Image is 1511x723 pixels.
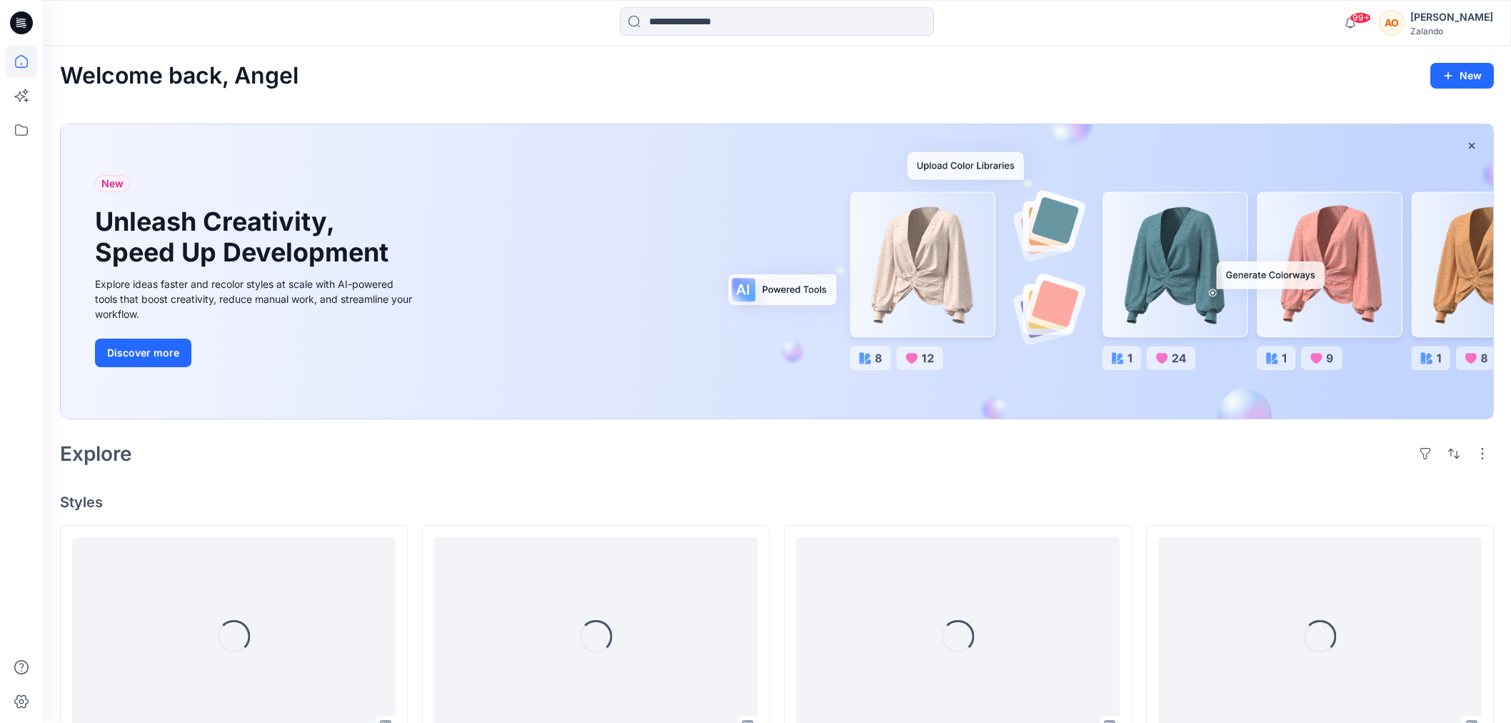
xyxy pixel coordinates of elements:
[95,339,191,367] button: Discover more
[1430,63,1494,89] button: New
[1410,9,1493,26] div: [PERSON_NAME]
[101,175,124,192] span: New
[60,442,132,465] h2: Explore
[95,339,416,367] a: Discover more
[95,276,416,321] div: Explore ideas faster and recolor styles at scale with AI-powered tools that boost creativity, red...
[95,206,395,268] h1: Unleash Creativity, Speed Up Development
[60,63,298,89] h2: Welcome back, Angel
[60,494,1494,511] h4: Styles
[1410,26,1493,36] div: Zalando
[1379,10,1405,36] div: AO
[1350,12,1371,24] span: 99+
